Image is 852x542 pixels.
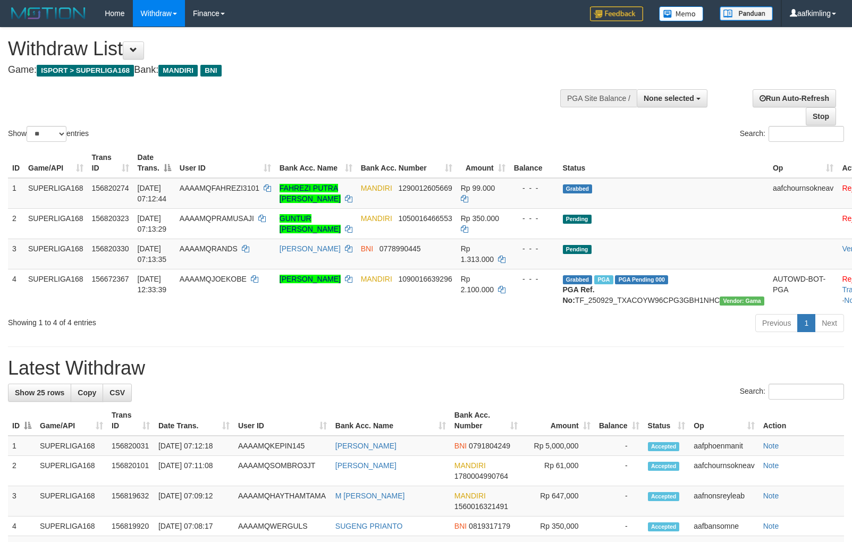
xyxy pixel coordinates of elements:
td: AAAAMQKEPIN145 [234,436,331,456]
th: Amount: activate to sort column ascending [522,405,595,436]
td: AAAAMQSOMBRO3JT [234,456,331,486]
td: 156819632 [107,486,154,516]
td: aafnonsreyleab [689,486,758,516]
th: Bank Acc. Number: activate to sort column ascending [357,148,457,178]
span: 156820330 [92,244,129,253]
a: Copy [71,384,103,402]
span: Vendor URL: https://trx31.1velocity.biz [720,297,764,306]
a: [PERSON_NAME] [280,244,341,253]
a: FAHREZI PUTRA [PERSON_NAME] [280,184,341,203]
td: aafphoenmanit [689,436,758,456]
th: Action [759,405,844,436]
a: Next [815,314,844,332]
td: 3 [8,486,36,516]
th: Amount: activate to sort column ascending [457,148,510,178]
td: aafchournsokneav [769,178,838,209]
th: ID: activate to sort column descending [8,405,36,436]
span: AAAAMQPRAMUSAJI [180,214,254,223]
button: None selected [637,89,707,107]
td: [DATE] 07:12:18 [154,436,234,456]
span: 156820323 [92,214,129,223]
a: Run Auto-Refresh [753,89,836,107]
td: SUPERLIGA168 [24,208,88,239]
td: AAAAMQWERGULS [234,516,331,536]
td: 2 [8,208,24,239]
td: [DATE] 07:11:08 [154,456,234,486]
th: Op: activate to sort column ascending [689,405,758,436]
a: [PERSON_NAME] [335,442,397,450]
th: Date Trans.: activate to sort column descending [133,148,175,178]
label: Search: [740,384,844,400]
span: [DATE] 07:13:29 [138,214,167,233]
th: Bank Acc. Name: activate to sort column ascending [275,148,357,178]
a: [PERSON_NAME] [280,275,341,283]
a: Stop [806,107,836,125]
span: PGA Pending [615,275,668,284]
th: Op: activate to sort column ascending [769,148,838,178]
span: MANDIRI [361,275,392,283]
a: [PERSON_NAME] [335,461,397,470]
h1: Latest Withdraw [8,358,844,379]
a: Note [763,492,779,500]
span: Copy 1780004990764 to clipboard [454,472,508,480]
span: Copy 1090016639296 to clipboard [399,275,452,283]
label: Show entries [8,126,89,142]
span: MANDIRI [454,492,486,500]
th: Balance [510,148,559,178]
span: Copy 0819317179 to clipboard [469,522,510,530]
span: MANDIRI [361,184,392,192]
span: Pending [563,215,592,224]
span: CSV [109,388,125,397]
td: - [595,436,644,456]
span: MANDIRI [361,214,392,223]
td: SUPERLIGA168 [24,269,88,310]
span: [DATE] 07:13:35 [138,244,167,264]
th: Game/API: activate to sort column ascending [24,148,88,178]
td: 4 [8,269,24,310]
a: M [PERSON_NAME] [335,492,405,500]
td: aafchournsokneav [689,456,758,486]
b: PGA Ref. No: [563,285,595,304]
th: Status [559,148,769,178]
th: User ID: activate to sort column ascending [234,405,331,436]
td: - [595,456,644,486]
img: panduan.png [720,6,773,21]
a: Show 25 rows [8,384,71,402]
span: Marked by aafsengchandara [594,275,613,284]
span: Accepted [648,492,680,501]
th: Game/API: activate to sort column ascending [36,405,107,436]
th: User ID: activate to sort column ascending [175,148,275,178]
a: Note [763,522,779,530]
a: Previous [755,314,798,332]
span: 156672367 [92,275,129,283]
span: Rp 350.000 [461,214,499,223]
div: PGA Site Balance / [560,89,637,107]
td: TF_250929_TXACOYW96CPG3GBH1NHC [559,269,769,310]
td: aafbansomne [689,516,758,536]
td: 156820031 [107,436,154,456]
th: Date Trans.: activate to sort column ascending [154,405,234,436]
div: - - - [514,213,554,224]
span: None selected [644,94,694,103]
span: AAAAMQRANDS [180,244,238,253]
a: Note [763,442,779,450]
th: Balance: activate to sort column ascending [595,405,644,436]
td: SUPERLIGA168 [36,456,107,486]
th: Bank Acc. Number: activate to sort column ascending [450,405,522,436]
a: SUGENG PRIANTO [335,522,403,530]
td: SUPERLIGA168 [24,178,88,209]
a: Note [763,461,779,470]
span: Copy [78,388,96,397]
div: - - - [514,183,554,193]
span: Pending [563,245,592,254]
img: MOTION_logo.png [8,5,89,21]
td: [DATE] 07:09:12 [154,486,234,516]
td: - [595,486,644,516]
td: 3 [8,239,24,269]
div: - - - [514,274,554,284]
td: SUPERLIGA168 [36,486,107,516]
h4: Game: Bank: [8,65,558,75]
span: AAAAMQFAHREZI3101 [180,184,259,192]
th: Bank Acc. Name: activate to sort column ascending [331,405,450,436]
a: CSV [103,384,132,402]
